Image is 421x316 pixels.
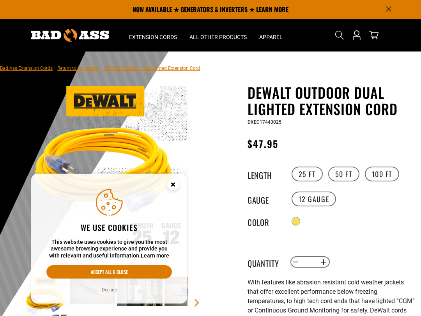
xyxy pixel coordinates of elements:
[189,34,247,41] span: All Other Products
[57,66,99,71] a: Return to Collection
[328,167,359,181] label: 50 FT
[333,29,346,41] summary: Search
[100,66,102,71] span: ›
[46,265,172,279] button: Accept all & close
[123,19,183,51] summary: Extension Cords
[46,222,172,233] h2: We use cookies
[129,34,177,41] span: Extension Cords
[99,286,119,294] button: Decline
[248,137,278,151] span: $47.95
[141,252,169,259] a: Learn more
[248,194,287,204] legend: Gauge
[54,66,56,71] span: ›
[253,19,289,51] summary: Apparel
[259,34,283,41] span: Apparel
[248,84,415,117] h1: DEWALT Outdoor Dual Lighted Extension Cord
[248,169,287,179] legend: Length
[31,174,187,304] aside: Cookie Consent
[365,167,400,181] label: 100 FT
[46,239,172,259] p: This website uses cookies to give you the most awesome browsing experience and provide you with r...
[248,119,281,125] span: DXEC17443025
[103,66,200,71] span: DEWALT Outdoor Dual Lighted Extension Cord
[292,167,323,181] label: 25 FT
[248,257,287,267] label: Quantity
[248,216,287,226] legend: Color
[31,29,109,42] img: Bad Ass Extension Cords
[183,19,253,51] summary: All Other Products
[292,192,336,206] label: 12 Gauge
[193,299,201,307] a: Next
